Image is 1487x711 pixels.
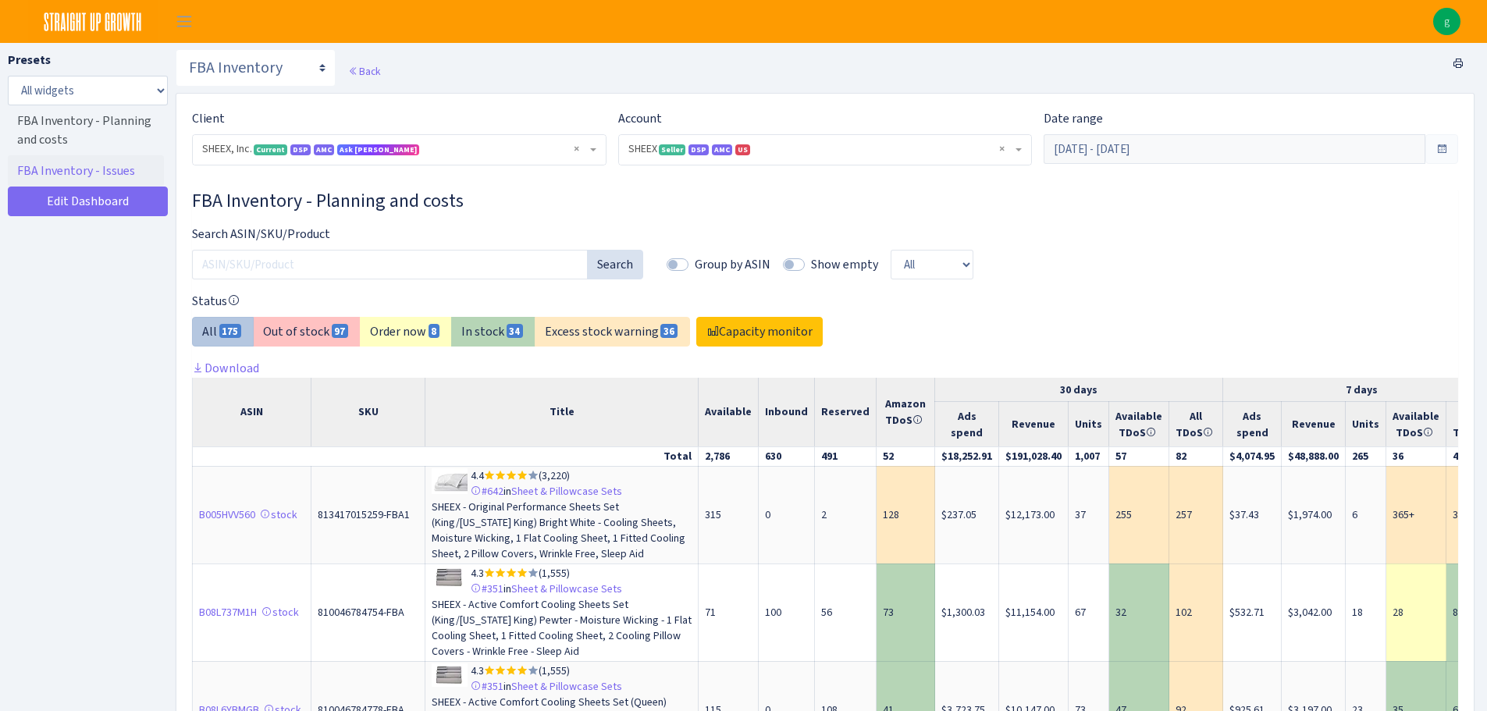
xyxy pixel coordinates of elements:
[935,446,999,466] td: $18,252.91
[877,563,935,661] td: 73
[1282,563,1346,661] td: $3,042.00
[1346,402,1386,446] th: Units
[759,378,815,447] th: Inbound
[712,144,732,155] span: AMC
[165,9,204,34] button: Toggle navigation
[735,144,750,155] span: US
[935,563,999,661] td: $1,300.03
[660,324,678,338] span: 36
[699,563,759,661] td: 71
[535,317,690,347] label: Excess stock warning
[1169,446,1223,466] td: 82
[429,324,440,338] span: 8
[254,144,287,155] span: Current
[1069,466,1109,563] td: 37
[688,144,709,155] span: DSP
[511,484,622,499] a: Sheet & Pillowcase Sets
[8,187,168,216] a: Edit Dashboard
[1109,402,1169,446] th: Available TDoS
[815,446,877,466] td: 491
[699,378,759,447] th: Available
[507,324,524,338] span: 34
[314,144,334,155] span: AMC
[1169,466,1223,563] td: 257
[219,324,242,338] span: 175
[261,605,299,620] a: stock
[877,466,935,563] td: 128
[1386,446,1446,466] td: 36
[311,563,425,661] td: 810046784754-FBA
[1346,466,1386,563] td: 6
[471,484,503,499] a: #642
[695,255,770,274] label: Group by ASIN
[999,466,1069,563] td: $12,173.00
[1282,402,1346,446] th: Revenue
[290,144,311,155] span: DSP
[8,51,51,69] label: Presets
[1282,446,1346,466] td: $48,888.00
[1223,446,1282,466] td: $4,074.95
[759,446,815,466] td: 630
[451,317,535,347] label: In stock
[935,378,1223,402] th: 30 days
[1223,402,1282,446] th: Ads spend
[587,250,643,279] button: Search
[1069,563,1109,661] td: 67
[202,141,587,157] span: SHEEX, Inc. <span class="badge badge-success">Current</span><span class="badge badge-primary">DSP...
[999,141,1005,157] span: Remove all items
[628,141,1013,157] span: SHEEX <span class="badge badge-success">Seller</span><span class="badge badge-primary">DSP</span>...
[311,378,425,447] th: SKU
[432,468,471,494] img: 31zCERtltbL._SL75_.jpg
[811,255,878,274] label: Show empty
[471,468,570,483] span: 4.4 (3,220)
[193,446,699,466] td: Total
[815,378,877,447] th: Reserved
[999,563,1069,661] td: $11,154.00
[815,466,877,563] td: 2
[192,250,588,279] input: ASIN/SKU/Product
[432,663,471,688] img: 31KWWWzrkKL._SL75_.jpg
[877,378,935,447] th: Amazon TDoS
[699,466,759,563] td: 315
[340,144,417,155] span: Ask [PERSON_NAME]
[999,446,1069,466] td: $191,028.40
[759,466,815,563] td: 0
[1109,563,1169,661] td: 32
[935,402,999,446] th: Ads spend
[471,663,570,678] span: 4.3 (1,555)
[1069,402,1109,446] th: Units
[1223,563,1282,661] td: $532.71
[1044,109,1103,128] label: Date range
[311,466,425,563] td: 813417015259-FBA1
[1169,402,1223,446] th: All TDoS
[1109,466,1169,563] td: 255
[511,679,622,694] a: Sheet & Pillowcase Sets
[877,446,935,466] td: 52
[759,563,815,661] td: 100
[935,466,999,563] td: $237.05
[180,225,813,244] label: Search ASIN/SKU/Product
[471,679,503,694] a: #351
[1109,446,1169,466] td: 57
[1282,466,1346,563] td: $1,974.00
[815,563,877,661] td: 56
[1433,8,1460,35] a: g
[199,507,255,522] a: B005HVV560
[425,466,699,563] td: in SHEEX - Original Performance Sheets Set (King/[US_STATE] King) Bright White - Cooling Sheets, ...
[332,324,349,338] span: 97
[192,190,1458,212] h3: Widget #24
[360,317,452,347] label: Order now
[1169,563,1223,661] td: 102
[192,317,254,347] label: All
[1433,8,1460,35] img: gjoyce
[1386,402,1446,446] th: Available TDoS
[1069,446,1109,466] td: 1,007
[511,581,622,596] a: Sheet & Pillowcase Sets
[193,378,311,447] th: ASIN
[260,507,297,522] a: stock
[1386,563,1446,661] td: 28
[8,105,164,155] a: FBA Inventory - Planning and costs
[192,292,240,311] label: Status
[471,581,503,596] a: #351
[192,109,225,128] label: Client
